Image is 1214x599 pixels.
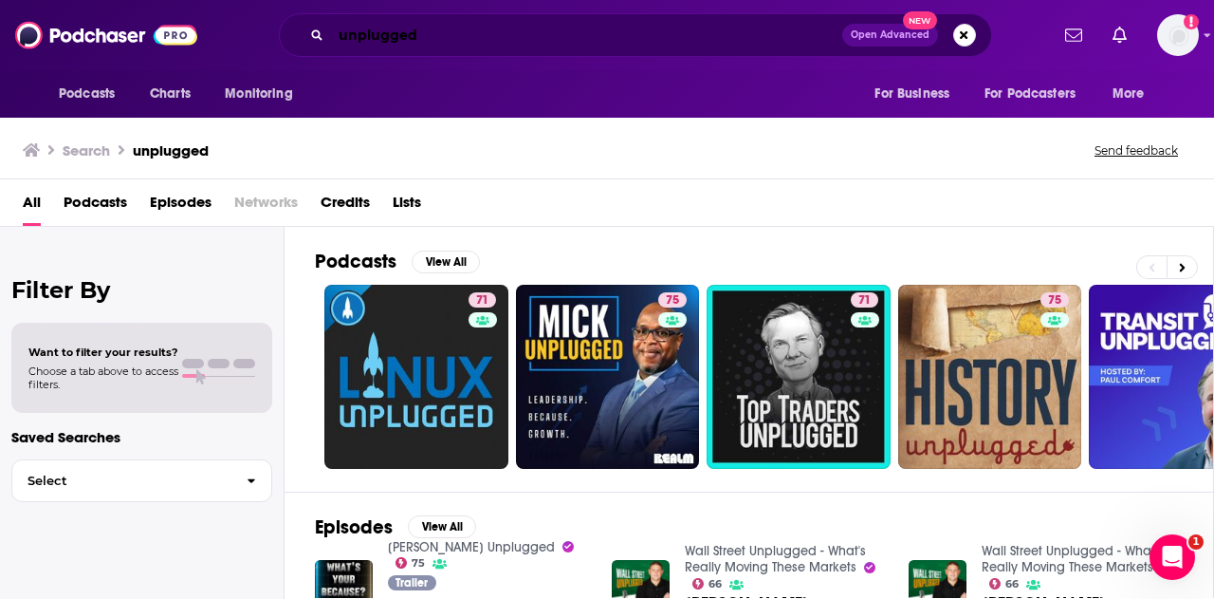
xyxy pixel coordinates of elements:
button: Open AdvancedNew [842,24,938,47]
span: Trailer [395,577,428,589]
a: 71 [707,285,891,469]
img: Podchaser - Follow, Share and Rate Podcasts [15,17,197,53]
a: Wall Street Unplugged - What's Really Moving These Markets [685,543,866,575]
h3: unplugged [133,141,209,159]
span: 75 [412,559,425,568]
span: Open Advanced [851,30,929,40]
a: PodcastsView All [315,250,480,273]
a: Wall Street Unplugged - What's Really Moving These Markets [982,543,1163,575]
span: Charts [150,81,191,107]
span: Select [12,475,231,487]
a: 75 [395,557,426,569]
span: 1 [1188,534,1204,550]
a: Podcasts [64,187,127,226]
button: open menu [46,76,139,112]
span: Monitoring [225,81,292,107]
span: Networks [234,187,298,226]
button: open menu [972,76,1103,112]
a: Mick Unplugged [388,539,555,555]
a: EpisodesView All [315,515,476,539]
span: More [1113,81,1145,107]
a: 75 [658,292,687,308]
h2: Podcasts [315,250,396,273]
button: Send feedback [1089,142,1184,159]
iframe: Intercom live chat [1150,534,1195,580]
h2: Episodes [315,515,393,539]
span: 71 [858,291,871,310]
a: Show notifications dropdown [1105,19,1134,51]
button: View All [408,515,476,538]
button: Select [11,459,272,502]
a: 71 [324,285,508,469]
a: All [23,187,41,226]
a: 66 [989,578,1020,590]
span: Logged in as gabrielle.gantz [1157,14,1199,56]
input: Search podcasts, credits, & more... [331,20,842,50]
div: Search podcasts, credits, & more... [279,13,992,57]
a: 71 [469,292,496,308]
a: 66 [692,578,723,590]
span: 75 [1048,291,1061,310]
button: open menu [212,76,317,112]
a: Lists [393,187,421,226]
span: 66 [708,580,722,589]
a: 75 [516,285,700,469]
button: View All [412,251,480,273]
span: New [903,11,937,29]
button: open menu [861,76,973,112]
a: 75 [1040,292,1069,308]
h2: Filter By [11,276,272,304]
p: Saved Searches [11,428,272,446]
button: open menu [1099,76,1168,112]
a: Charts [138,76,202,112]
span: Podcasts [59,81,115,107]
span: 71 [476,291,488,310]
span: For Business [874,81,949,107]
a: Credits [321,187,370,226]
a: Episodes [150,187,212,226]
span: Want to filter your results? [28,346,178,359]
a: 75 [898,285,1082,469]
svg: Add a profile image [1184,14,1199,29]
span: 75 [666,291,679,310]
a: Show notifications dropdown [1058,19,1090,51]
a: 71 [851,292,878,308]
button: Show profile menu [1157,14,1199,56]
span: For Podcasters [984,81,1076,107]
span: Choose a tab above to access filters. [28,365,178,391]
span: 66 [1005,580,1019,589]
h3: Search [63,141,110,159]
img: User Profile [1157,14,1199,56]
